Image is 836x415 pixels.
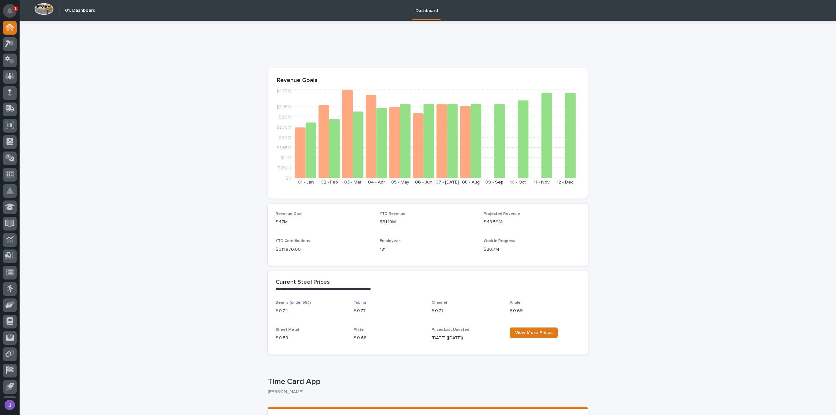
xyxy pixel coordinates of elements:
span: Plate [354,328,364,332]
text: 07 - [DATE] [436,180,459,184]
span: Prices Last Updated [432,328,469,332]
text: 04 - Apr [368,180,385,184]
a: View More Prices [510,327,558,338]
text: 10 - Oct [510,180,526,184]
p: Revenue Goals [277,77,579,84]
span: Sheet Metal [276,328,299,332]
span: Projected Revenue [484,212,520,216]
span: Work in Progress [484,239,515,243]
h2: Current Steel Prices [276,279,330,286]
span: Revenue Goal [276,212,302,216]
p: Time Card App [268,377,585,387]
text: 06 - Jun [415,180,432,184]
text: 03 - Mar [344,180,362,184]
tspan: $1.65M [277,145,291,150]
button: users-avatar [3,398,17,412]
p: $ 0.77 [354,308,424,314]
p: [DATE] ([DATE]) [432,335,502,342]
text: 11 - Nov [534,180,550,184]
span: Beams (under 55#) [276,301,311,305]
text: 08 - Aug [462,180,480,184]
tspan: $2.75M [276,125,291,130]
h2: 01. Dashboard [65,8,95,13]
div: Notifications1 [8,8,17,18]
span: YTD Revenue [380,212,406,216]
p: $ 0.68 [354,335,424,342]
p: $20.7M [484,246,580,253]
span: Angle [510,301,521,305]
span: Tubing [354,301,366,305]
p: 181 [380,246,476,253]
tspan: $0 [285,176,291,181]
tspan: $3.3M [279,115,291,120]
text: 09 - Sep [485,180,504,184]
tspan: $1.1M [281,155,291,160]
p: $47M [276,219,372,226]
text: 12 - Dec [557,180,573,184]
p: 1 [14,6,17,11]
span: View More Prices [515,330,553,335]
p: $31.19M [380,219,476,226]
text: 02 - Feb [321,180,338,184]
button: Notifications [3,4,17,18]
tspan: $3.85M [276,105,291,109]
text: 01 - Jan [298,180,314,184]
span: Employees [380,239,401,243]
p: $ 0.69 [510,308,580,314]
text: 05 - May [391,180,409,184]
tspan: $2.2M [279,135,291,140]
tspan: $4.77M [276,89,291,93]
p: $ 0.74 [276,308,346,314]
span: YTD Contributions [276,239,310,243]
p: [PERSON_NAME] [268,389,583,395]
p: $ 311,870.00 [276,246,372,253]
img: Workspace Logo [34,3,54,15]
span: Channel [432,301,447,305]
p: $48.59M [484,219,580,226]
p: $ 0.59 [276,335,346,342]
tspan: $550K [278,166,291,170]
p: $ 0.71 [432,308,502,314]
